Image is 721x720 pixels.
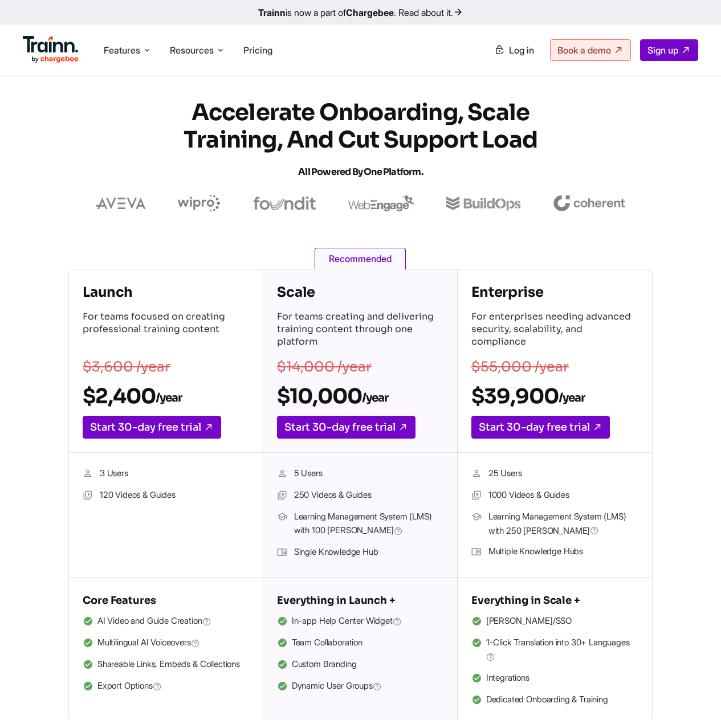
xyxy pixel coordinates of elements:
span: Features [104,44,140,56]
span: In-app Help Center Widget [292,614,402,629]
li: 25 Users [471,467,638,481]
h2: $10,000 [277,383,443,409]
s: $14,000 /year [277,358,372,375]
b: Trainn [258,7,286,18]
span: Book a demo [557,44,611,56]
a: Sign up [640,39,698,61]
img: foundit logo [252,197,316,210]
li: 250 Videos & Guides [277,488,443,503]
li: [PERSON_NAME]/SSO [471,614,638,629]
li: Dedicated Onboarding & Training [471,693,638,707]
li: Single Knowledge Hub [277,545,443,560]
a: Start 30-day free trial [83,416,221,439]
h5: Everything in Scale + [471,591,638,609]
s: $3,600 /year [83,358,170,375]
a: Pricing [243,44,272,56]
span: AI Video and Guide Creation [97,614,211,629]
a: Start 30-day free trial [277,416,416,439]
img: Trainn Logo [23,36,79,63]
img: webengage logo [348,195,414,211]
li: Integrations [471,671,638,686]
h4: Launch [83,283,249,301]
span: Export Options [97,679,162,694]
h4: Scale [277,283,443,301]
p: For enterprises needing advanced security, scalability, and compliance [471,310,638,350]
span: Resources [170,44,214,56]
span: Learning Management System (LMS) with 250 [PERSON_NAME] [488,510,638,538]
h2: $2,400 [83,383,249,409]
h2: $39,900 [471,383,638,409]
li: 5 Users [277,467,443,481]
a: Start 30-day free trial [471,416,610,439]
h4: Enterprise [471,283,638,301]
span: All Powered by One Platform. [298,166,423,178]
h5: Everything in Launch + [277,591,443,609]
span: Log in [509,44,534,56]
span: Sign up [647,44,678,56]
span: Learning Management System (LMS) with 100 [PERSON_NAME] [294,510,443,538]
img: buildops logo [446,197,521,211]
li: Custom Branding [277,657,443,672]
sub: /year [156,391,182,405]
s: $55,000 /year [471,358,569,375]
li: 1000 Videos & Guides [471,488,638,503]
li: Multiple Knowledge Hubs [471,545,638,559]
img: aveva logo [96,198,146,209]
li: 3 Users [83,467,249,481]
a: Book a demo [550,39,631,61]
img: wipro logo [178,195,221,212]
li: Shareable Links, Embeds & Collections [83,657,249,672]
li: Team Collaboration [277,636,443,651]
h1: Accelerate Onboarding, Scale Training, and Cut Support Load [156,99,566,186]
span: Dynamic User Groups [292,679,382,694]
sub: /year [362,391,388,405]
span: 1-Click Translation into 30+ Languages [486,636,638,664]
span: Multilingual AI Voiceovers [97,636,200,651]
img: coherent logo [553,195,625,211]
a: Log in [487,40,541,60]
span: Recommended [315,248,406,269]
sub: /year [559,391,585,405]
b: Chargebee [346,7,394,18]
li: 120 Videos & Guides [83,488,249,503]
h5: Core Features [83,591,249,609]
p: For teams creating and delivering training content through one platform [277,310,443,350]
p: For teams focused on creating professional training content [83,310,249,350]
